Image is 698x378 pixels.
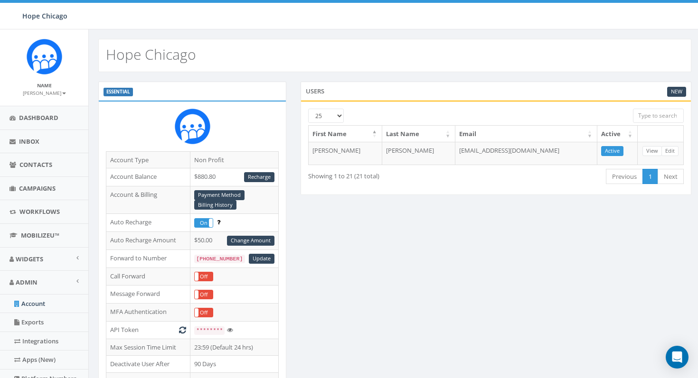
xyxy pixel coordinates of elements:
[194,272,213,282] div: OnOff
[27,39,62,74] img: Rally_Corp_Icon.png
[106,214,190,232] td: Auto Recharge
[106,168,190,186] td: Account Balance
[179,327,186,333] i: Generate New Token
[16,278,38,286] span: Admin
[106,232,190,250] td: Auto Recharge Amount
[106,151,190,168] td: Account Type
[195,272,213,281] label: Off
[23,88,66,97] a: [PERSON_NAME]
[309,126,382,142] th: First Name: activate to sort column descending
[194,190,245,200] a: Payment Method
[597,126,638,142] th: Active: activate to sort column ascending
[601,146,623,156] a: Active
[666,346,689,369] div: Open Intercom Messenger
[190,356,279,373] td: 90 Days
[227,236,274,246] a: Change Amount
[106,249,190,267] td: Forward to Number
[16,255,43,263] span: Widgets
[194,308,213,318] div: OnOff
[22,11,67,20] span: Hope Chicago
[194,200,236,210] a: Billing History
[642,146,662,156] a: View
[658,169,684,184] a: Next
[23,90,66,96] small: [PERSON_NAME]
[106,186,190,214] td: Account & Billing
[106,356,190,373] td: Deactivate User After
[217,218,220,226] span: Enable to prevent campaign failure.
[382,126,456,142] th: Last Name: activate to sort column ascending
[190,232,279,250] td: $50.00
[309,142,382,165] td: [PERSON_NAME]
[19,137,39,146] span: Inbox
[308,168,456,181] div: Showing 1 to 21 (21 total)
[606,169,643,184] a: Previous
[106,286,190,304] td: Message Forward
[301,82,691,101] div: Users
[194,290,213,300] div: OnOff
[106,267,190,286] td: Call Forward
[175,109,210,144] img: Rally_Corp_Icon.png
[190,339,279,356] td: 23:59 (Default 24 hrs)
[19,113,58,122] span: Dashboard
[106,322,190,339] td: API Token
[249,254,274,264] a: Update
[194,255,245,263] code: [PHONE_NUMBER]
[382,142,456,165] td: [PERSON_NAME]
[661,146,679,156] a: Edit
[37,82,52,89] small: Name
[106,304,190,322] td: MFA Authentication
[195,219,213,228] label: On
[19,184,56,193] span: Campaigns
[642,169,658,184] a: 1
[244,172,274,182] a: Recharge
[106,46,196,62] h2: Hope Chicago
[455,126,597,142] th: Email: activate to sort column ascending
[195,308,213,317] label: Off
[194,218,213,228] div: OnOff
[21,231,59,240] span: MobilizeU™
[106,339,190,356] td: Max Session Time Limit
[19,160,52,169] span: Contacts
[667,87,686,97] a: New
[633,109,684,123] input: Type to search
[104,88,133,96] label: ESSENTIAL
[455,142,597,165] td: [EMAIL_ADDRESS][DOMAIN_NAME]
[190,168,279,186] td: $880.80
[19,207,60,216] span: Workflows
[195,290,213,299] label: Off
[190,151,279,168] td: Non Profit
